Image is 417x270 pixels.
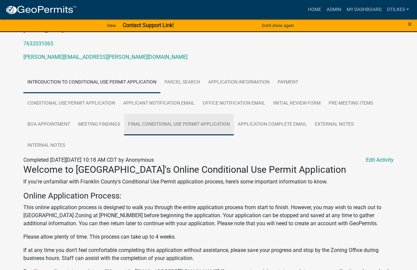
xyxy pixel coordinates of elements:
[23,40,53,47] a: 7632031065
[311,114,358,135] a: External Notes
[408,19,412,29] span: ×
[408,20,412,28] button: Close
[324,3,344,16] a: Admin
[344,3,384,16] a: My Dashboard
[274,72,302,93] a: Payment
[204,72,274,93] a: Application Information
[384,3,412,16] a: dtilkes
[104,20,119,31] a: View
[74,114,124,135] a: Meeting Findings
[23,204,394,228] p: This online application process is designed to walk you through the entire application process fr...
[259,20,297,31] button: Don't show again
[123,22,174,28] strong: Contact Support Link!
[23,246,394,262] p: If at any time you don't feel comfortable completing this application without assistance, please ...
[119,93,199,114] a: Applicant Notification Email
[23,54,187,60] a: [PERSON_NAME][EMAIL_ADDRESS][PERSON_NAME][DOMAIN_NAME]
[23,135,69,156] a: Internal Notes
[23,178,394,186] p: If you're unfamiliar with Franklin County's Conditional Use Permit application process, here's so...
[199,93,269,114] a: Office Notification Email
[234,114,311,135] a: Application Complete Email
[23,114,74,135] a: BOA Appointment
[160,72,204,93] a: Parcel search
[23,164,394,175] h3: Welcome to [GEOGRAPHIC_DATA]'s Online Conditional Use Permit Application
[325,93,377,114] a: Pre-Meeting Items
[23,93,119,114] a: Conditional Use Permit Application
[124,114,234,135] a: Final Conditional Use Permit Application
[23,157,154,163] span: Completed [DATE][DATE] 10:18 AM CDT by Anonymous
[269,93,325,114] a: Initial Review Form
[23,72,160,93] a: Introduction to Conditional Use Permit Application
[23,191,394,201] h4: Online Application Process:
[366,156,394,164] a: Edit Activity
[23,233,394,241] p: Please allow plenty of time. This process can take up to 4 weeks.
[305,3,324,16] a: Home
